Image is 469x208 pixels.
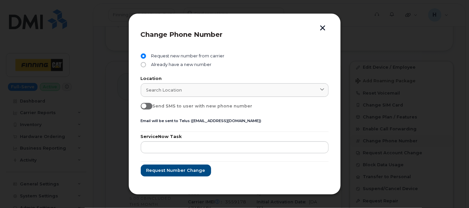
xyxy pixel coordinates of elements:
[141,31,223,38] span: Change Phone Number
[146,167,205,173] span: Request number change
[141,135,329,139] label: ServiceNow Task
[141,53,146,59] input: Request new number from carrier
[146,87,182,93] span: Search location
[141,118,262,123] small: Email will be sent to Telus ([EMAIL_ADDRESS][DOMAIN_NAME])
[141,83,329,97] a: Search location
[149,62,212,67] span: Already have a new number
[141,77,329,81] label: Location
[152,104,252,108] span: Send SMS to user with new phone number
[141,165,211,176] button: Request number change
[149,53,225,59] span: Request new number from carrier
[141,103,146,108] input: Send SMS to user with new phone number
[141,62,146,67] input: Already have a new number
